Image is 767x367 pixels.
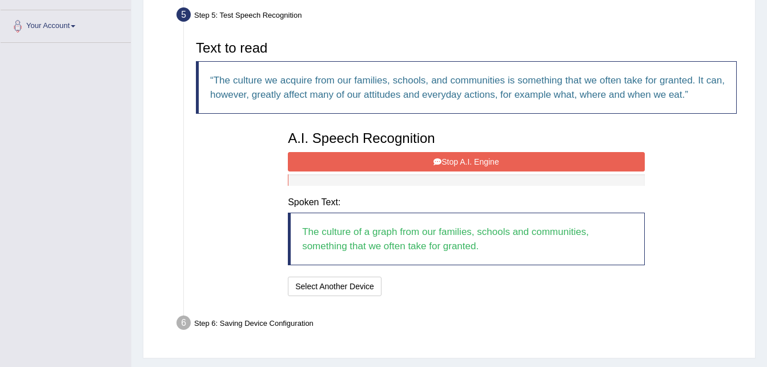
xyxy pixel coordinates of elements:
button: Select Another Device [288,277,382,296]
a: Your Account [1,10,131,39]
div: Step 5: Test Speech Recognition [171,4,750,29]
h3: Text to read [196,41,737,55]
div: Step 6: Saving Device Configuration [171,312,750,337]
h4: Spoken Text: [288,197,645,208]
button: Stop A.I. Engine [288,152,645,171]
h3: A.I. Speech Recognition [288,131,645,146]
q: The culture we acquire from our families, schools, and communities is something that we often tak... [210,75,725,100]
blockquote: The culture of a graph from our families, schools and communities, something that we often take f... [288,213,645,265]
